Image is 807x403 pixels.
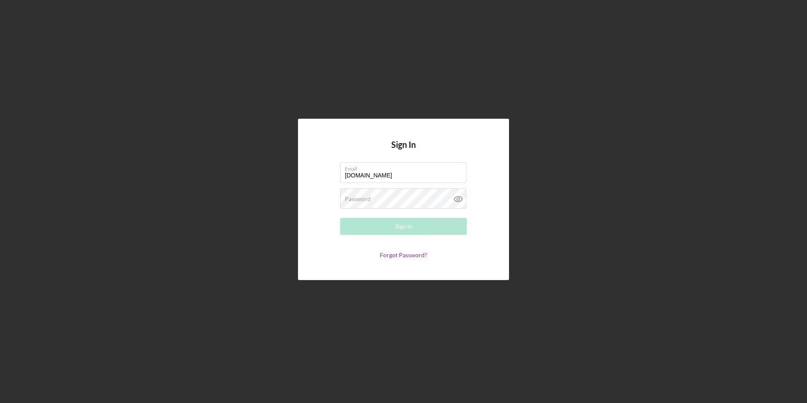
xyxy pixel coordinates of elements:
h4: Sign In [391,140,416,162]
div: Sign In [395,218,412,235]
a: Forgot Password? [380,251,427,259]
label: Email [345,163,466,172]
label: Password [345,196,371,202]
button: Sign In [340,218,467,235]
